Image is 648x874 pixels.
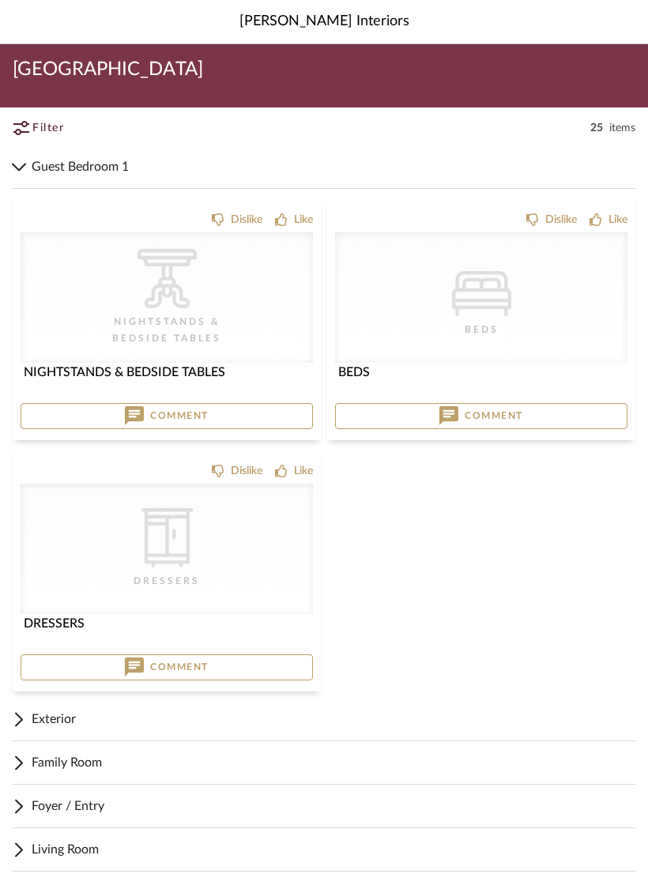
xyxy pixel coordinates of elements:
[545,212,577,228] div: Dislike
[402,322,560,337] div: Beds
[13,189,635,698] div: Guest Bedroom 1
[32,753,635,772] span: Family Room
[338,366,370,379] span: Beds
[24,617,85,630] span: Dressers
[21,654,313,681] button: Comment
[608,212,627,228] div: Like
[239,11,409,32] span: [PERSON_NAME] Interiors
[24,366,225,379] span: Nightstands‎‎‏‏‎ & Bedside Tables
[590,120,603,136] span: 25
[88,573,246,589] div: Dressers
[21,403,313,430] button: Comment
[32,120,64,137] span: Filter
[32,840,635,859] span: Living Room
[150,661,209,673] span: Comment
[231,463,262,479] div: Dislike
[150,409,209,422] span: Comment
[465,409,523,422] span: Comment
[294,212,313,228] div: Like
[231,212,262,228] div: Dislike
[13,114,100,142] button: Filter
[609,120,635,136] span: items
[32,157,635,176] span: Guest Bedroom 1
[13,57,203,82] span: [GEOGRAPHIC_DATA]
[88,314,246,345] div: Nightstands‎‎‏‏‎ & Bedside Tables
[32,797,635,816] span: Foyer / Entry
[32,710,635,729] span: Exterior
[294,463,313,479] div: Like
[335,403,627,430] button: Comment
